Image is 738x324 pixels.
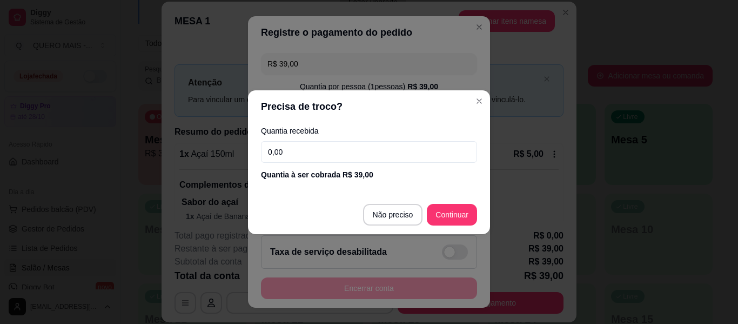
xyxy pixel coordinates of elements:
label: Quantia recebida [261,127,477,135]
button: Não preciso [363,204,423,226]
div: Quantia à ser cobrada R$ 39,00 [261,169,477,180]
button: Close [471,92,488,110]
button: Continuar [427,204,477,226]
header: Precisa de troco? [248,90,490,123]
